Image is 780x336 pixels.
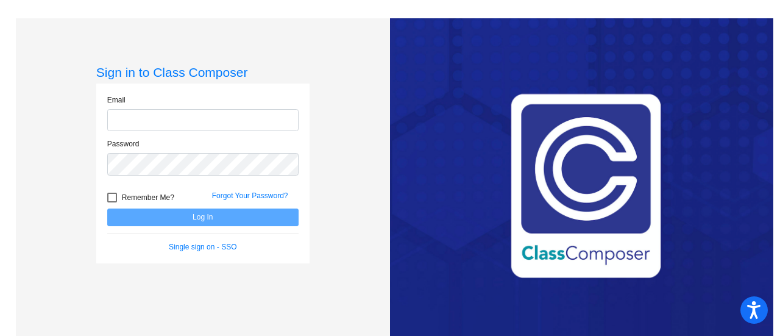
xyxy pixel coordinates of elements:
[107,209,299,226] button: Log In
[107,138,140,149] label: Password
[212,191,288,200] a: Forgot Your Password?
[122,190,174,205] span: Remember Me?
[169,243,236,251] a: Single sign on - SSO
[96,65,310,80] h3: Sign in to Class Composer
[107,95,126,105] label: Email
